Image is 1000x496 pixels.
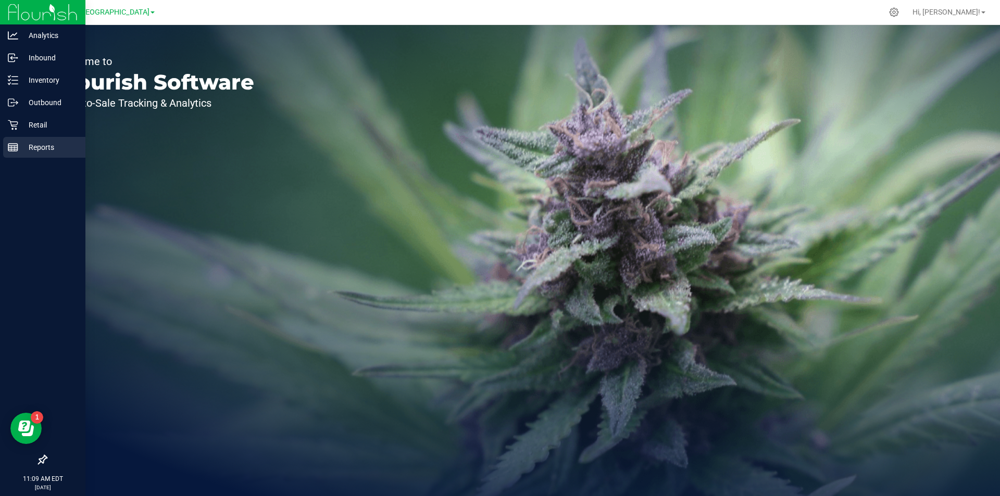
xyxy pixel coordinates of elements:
[5,484,81,491] p: [DATE]
[8,75,18,85] inline-svg: Inventory
[18,29,81,42] p: Analytics
[18,96,81,109] p: Outbound
[18,119,81,131] p: Retail
[913,8,980,16] span: Hi, [PERSON_NAME]!
[8,30,18,41] inline-svg: Analytics
[58,8,149,17] span: GA2 - [GEOGRAPHIC_DATA]
[8,142,18,152] inline-svg: Reports
[56,56,254,67] p: Welcome to
[8,97,18,108] inline-svg: Outbound
[888,7,901,17] div: Manage settings
[56,72,254,93] p: Flourish Software
[18,74,81,86] p: Inventory
[18,52,81,64] p: Inbound
[10,413,42,444] iframe: Resource center
[18,141,81,154] p: Reports
[8,120,18,130] inline-svg: Retail
[31,411,43,424] iframe: Resource center unread badge
[56,98,254,108] p: Seed-to-Sale Tracking & Analytics
[5,474,81,484] p: 11:09 AM EDT
[8,53,18,63] inline-svg: Inbound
